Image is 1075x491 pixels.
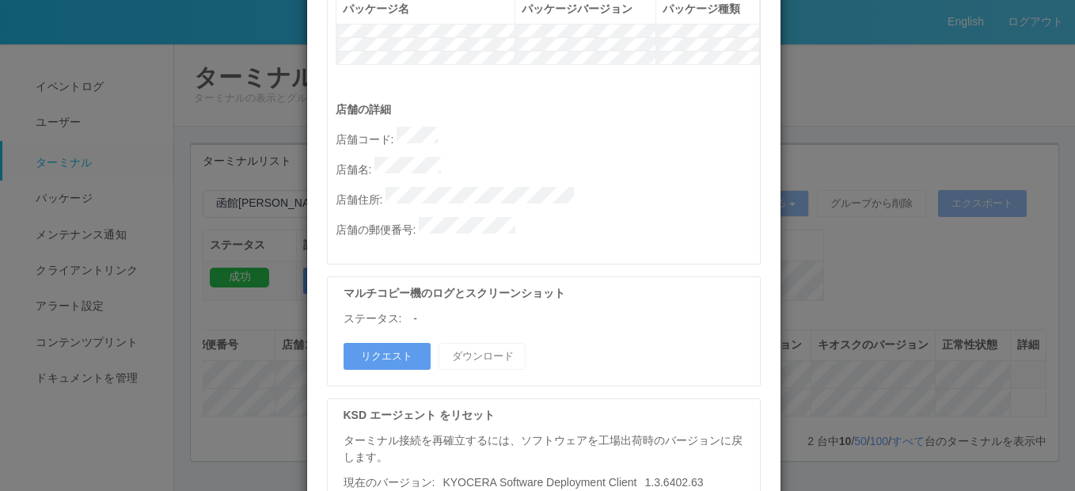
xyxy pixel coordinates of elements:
[344,343,431,370] button: リクエスト
[336,157,760,178] p: 店舗名 :
[344,432,752,466] p: ターミナル接続を再確立するには、ソフトウェアを工場出荷時のバージョンに戻します。
[336,127,760,148] p: 店舗コード :
[439,343,526,370] button: ダウンロード
[435,476,703,489] span: 1.3.6402.63
[343,1,509,17] div: パッケージ名
[344,474,752,491] p: 現在のバージョン:
[336,101,760,118] p: 店舗の詳細
[344,285,752,302] p: マルチコピー機のログとスクリーンショット
[522,1,649,17] div: パッケージバージョン
[336,217,760,238] p: 店舗の郵便番号 :
[336,187,760,208] p: 店舗住所 :
[663,1,752,17] div: パッケージ種類
[344,407,752,424] p: KSD エージェント をリセット
[443,476,636,489] span: KYOCERA Software Deployment Client
[344,310,402,327] p: ステータス:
